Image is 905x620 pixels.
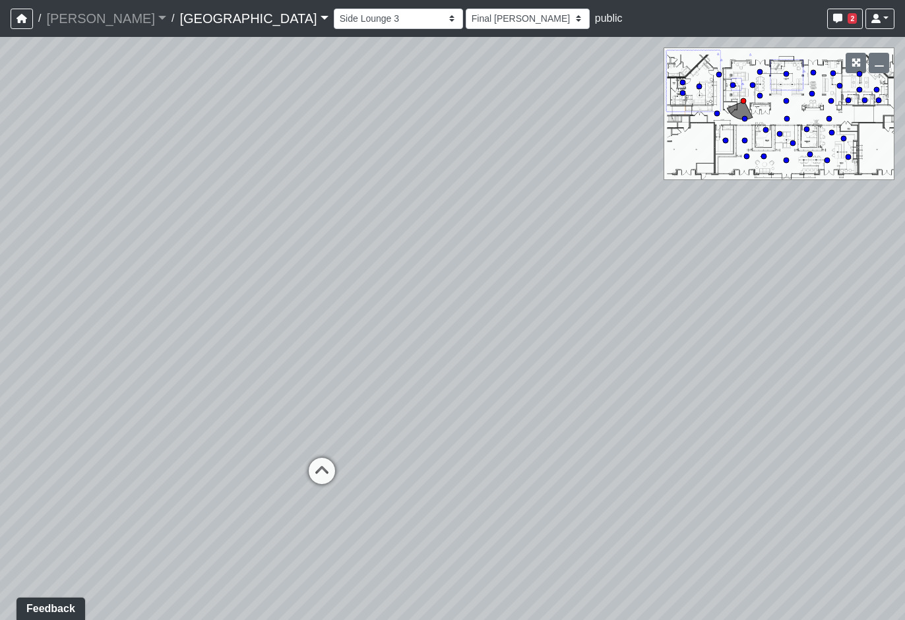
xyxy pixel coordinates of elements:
span: 2 [848,13,857,24]
iframe: Ybug feedback widget [10,594,88,620]
a: [GEOGRAPHIC_DATA] [179,5,328,32]
button: 2 [827,9,863,29]
span: / [33,5,46,32]
a: [PERSON_NAME] [46,5,166,32]
span: / [166,5,179,32]
span: public [595,13,623,24]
